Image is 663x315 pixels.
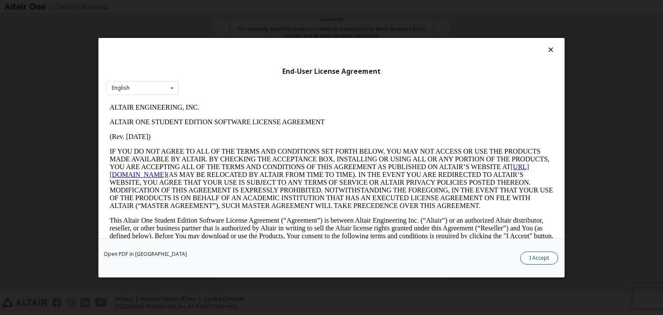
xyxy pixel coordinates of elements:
p: (Rev. [DATE]) [3,33,447,41]
p: This Altair One Student Edition Software License Agreement (“Agreement”) is between Altair Engine... [3,117,447,148]
a: [URL][DOMAIN_NAME] [3,63,423,78]
a: Open PDF in [GEOGRAPHIC_DATA] [104,252,187,257]
p: ALTAIR ONE STUDENT EDITION SOFTWARE LICENSE AGREEMENT [3,18,447,26]
p: IF YOU DO NOT AGREE TO ALL OF THE TERMS AND CONDITIONS SET FORTH BELOW, YOU MAY NOT ACCESS OR USE... [3,47,447,110]
button: I Accept [520,252,558,265]
div: English [112,85,129,91]
div: End-User License Agreement [106,67,557,76]
p: ALTAIR ENGINEERING, INC. [3,3,447,11]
